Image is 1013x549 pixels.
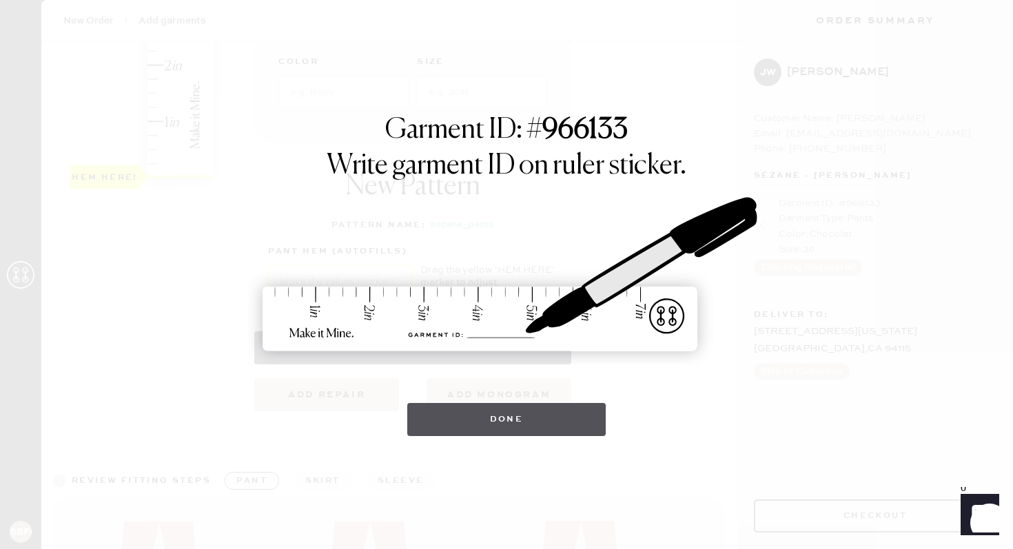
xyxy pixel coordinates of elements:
strong: 966133 [542,116,628,144]
img: ruler-sticker-sharpie.svg [248,162,765,389]
h1: Write garment ID on ruler sticker. [327,149,686,183]
button: Done [407,403,606,436]
iframe: Front Chat [948,487,1007,546]
h1: Garment ID: # [385,114,628,149]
